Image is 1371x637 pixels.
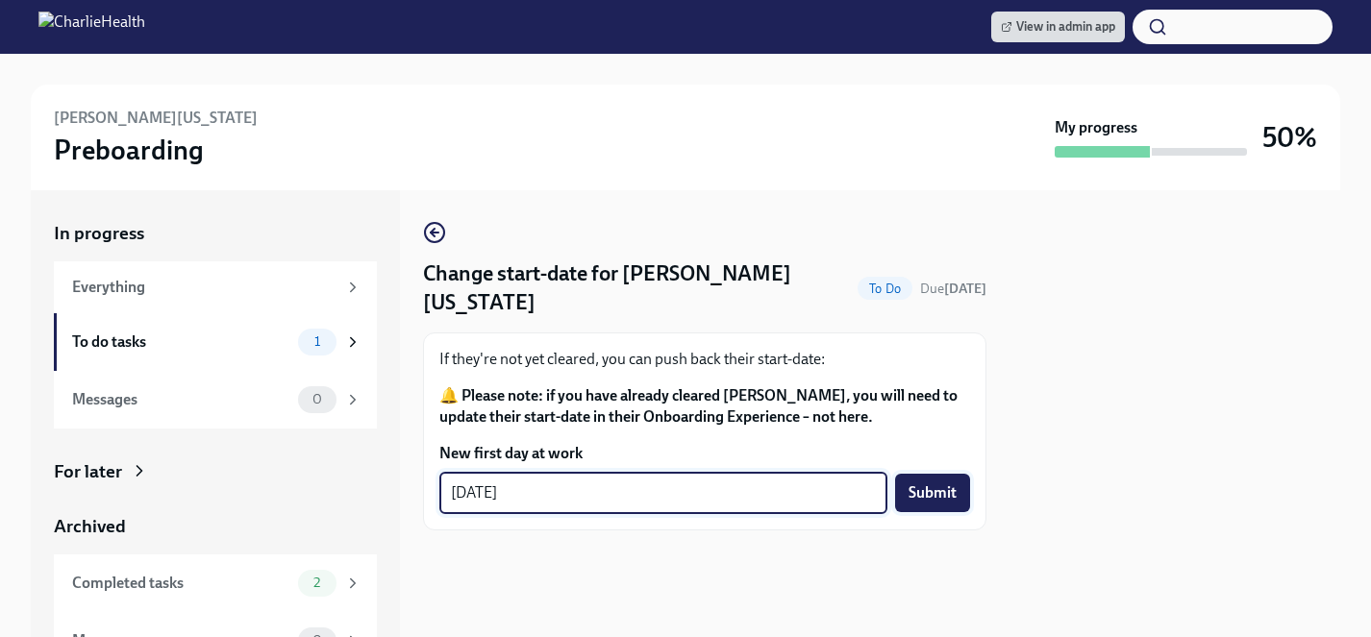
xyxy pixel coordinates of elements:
button: Submit [895,474,970,512]
h3: Preboarding [54,133,204,167]
a: Everything [54,261,377,313]
span: Due [920,281,986,297]
div: To do tasks [72,331,290,353]
div: Messages [72,389,290,410]
div: For later [54,459,122,484]
a: View in admin app [991,12,1125,42]
span: Submit [909,483,957,502]
a: Completed tasks2 [54,554,377,612]
strong: My progress [1055,117,1137,138]
a: In progress [54,221,377,246]
span: 1 [303,334,332,349]
div: Everything [72,277,337,298]
strong: 🔔 Please note: if you have already cleared [PERSON_NAME], you will need to update their start-dat... [439,386,958,426]
span: 0 [301,392,334,406]
a: For later [54,459,377,484]
span: 2 [302,576,332,590]
a: Archived [54,514,377,539]
span: View in admin app [1001,17,1115,37]
h6: [PERSON_NAME][US_STATE] [54,108,258,129]
p: If they're not yet cleared, you can push back their start-date: [439,349,970,370]
label: New first day at work [439,443,970,464]
a: To do tasks1 [54,313,377,371]
strong: [DATE] [944,281,986,297]
a: Messages0 [54,371,377,429]
h3: 50% [1262,120,1317,155]
img: CharlieHealth [38,12,145,42]
textarea: [DATE] [451,481,876,504]
div: Completed tasks [72,573,290,594]
span: To Do [858,282,912,296]
span: September 25th, 2025 09:00 [920,280,986,298]
h4: Change start-date for [PERSON_NAME][US_STATE] [423,259,850,317]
